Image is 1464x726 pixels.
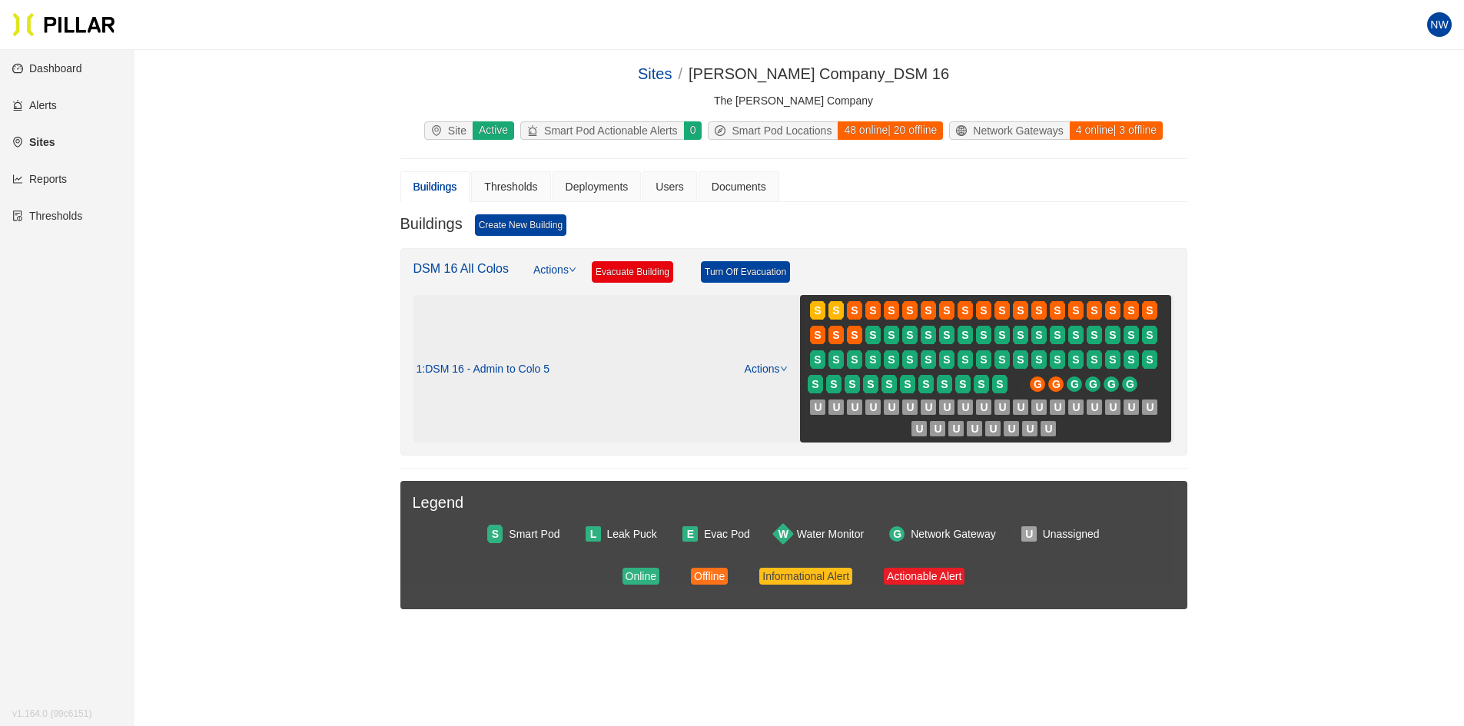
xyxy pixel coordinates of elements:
span: S [851,302,858,319]
span: S [1017,302,1024,319]
h3: Buildings [400,214,463,236]
div: Smart Pod [509,525,559,542]
a: Create New Building [475,214,566,236]
span: S [1127,327,1134,343]
span: S [869,327,876,343]
span: S [925,351,931,368]
div: Buildings [413,178,457,195]
span: S [888,327,895,343]
span: S [998,351,1005,368]
span: S [998,302,1005,319]
span: down [780,365,788,373]
div: 4 online | 3 offline [1069,121,1163,140]
span: U [1035,399,1043,416]
span: S [1054,327,1061,343]
span: G [893,525,901,542]
span: U [1072,399,1080,416]
span: S [832,302,839,319]
span: U [1025,525,1033,542]
span: S [1035,351,1042,368]
span: S [492,525,499,542]
span: S [943,327,950,343]
span: S [1072,351,1079,368]
span: environment [431,125,448,136]
span: S [1146,327,1153,343]
div: Unassigned [1043,525,1100,542]
div: Online [626,568,656,585]
span: G [1034,376,1042,393]
a: alertAlerts [12,99,57,111]
span: S [869,302,876,319]
span: S [885,376,892,393]
a: alertSmart Pod Actionable Alerts0 [517,121,705,140]
div: Thresholds [484,178,537,195]
span: S [1109,327,1116,343]
div: 1 [417,363,550,376]
div: Water Monitor [797,525,864,542]
span: S [1091,351,1097,368]
span: S [1054,351,1061,368]
span: U [906,399,914,416]
div: [PERSON_NAME] Company_DSM 16 [689,62,949,86]
span: S [830,376,837,393]
span: U [832,399,840,416]
span: U [1044,420,1052,437]
span: U [980,399,988,416]
span: U [1127,399,1135,416]
span: S [832,327,839,343]
div: Site [425,122,473,139]
span: alert [527,125,544,136]
span: S [922,376,929,393]
span: U [1017,399,1024,416]
span: S [1017,327,1024,343]
span: / [678,65,682,82]
span: down [569,266,576,273]
span: U [998,399,1006,416]
span: S [1054,302,1061,319]
div: Smart Pod Actionable Alerts [521,122,684,139]
span: S [943,302,950,319]
span: NW [1430,12,1448,37]
span: S [906,327,913,343]
div: Deployments [566,178,629,195]
span: U [989,420,997,437]
span: S [1109,302,1116,319]
a: environmentSites [12,136,55,148]
span: S [869,351,876,368]
span: U [961,399,969,416]
span: G [1126,376,1134,393]
span: : DSM 16 - Admin to Colo 5 [422,363,549,376]
a: DSM 16 All Colos [413,262,510,275]
div: Evac Pod [704,525,750,542]
span: S [961,327,968,343]
a: Actions [533,261,576,295]
span: S [998,327,1005,343]
span: U [915,420,923,437]
h3: Legend [413,493,1175,512]
div: Network Gateways [950,122,1069,139]
span: S [888,351,895,368]
span: G [1089,376,1097,393]
span: G [1052,376,1061,393]
span: S [814,351,821,368]
div: Network Gateway [911,525,995,542]
span: S [1091,302,1097,319]
span: S [961,351,968,368]
div: 0 [683,121,702,140]
a: Turn Off Evacuation [701,261,790,283]
div: Actionable Alert [887,568,961,585]
a: Evacuate Building [592,261,673,283]
span: U [1091,399,1098,416]
span: S [1146,302,1153,319]
span: S [961,302,968,319]
span: S [851,351,858,368]
span: L [590,525,597,542]
span: S [925,327,931,343]
span: U [814,399,822,416]
span: U [869,399,877,416]
div: Documents [712,178,766,195]
img: Pillar Technologies [12,12,115,37]
div: Informational Alert [762,568,849,585]
span: E [687,525,694,542]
